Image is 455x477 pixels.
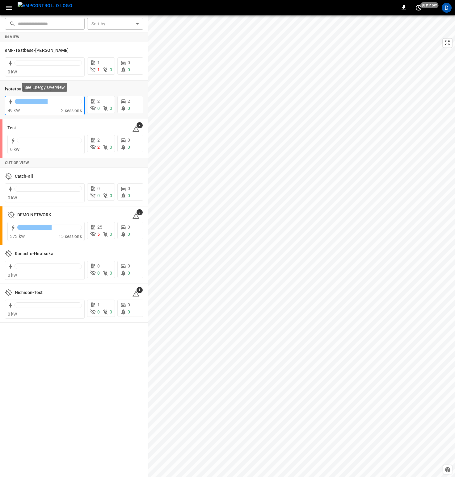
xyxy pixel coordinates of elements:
[110,271,112,276] span: 0
[5,86,45,93] h6: Iyotetsu-Muromachi
[5,47,69,54] h6: eMF-Testbase-Musashimurayama
[15,251,53,257] h6: Kanachu-Hiratsuka
[5,35,20,39] strong: In View
[128,225,130,230] span: 0
[97,106,100,111] span: 0
[97,145,100,150] span: 2
[5,161,29,165] strong: Out of View
[7,125,16,131] h6: Test
[18,2,72,10] img: ampcontrol.io logo
[97,309,100,314] span: 0
[128,271,130,276] span: 0
[128,67,130,72] span: 0
[128,302,130,307] span: 0
[97,193,100,198] span: 0
[128,106,130,111] span: 0
[97,271,100,276] span: 0
[8,69,17,74] span: 0 kW
[128,145,130,150] span: 0
[97,186,100,191] span: 0
[97,263,100,268] span: 0
[17,212,51,218] h6: DEMO NETWORK
[110,193,112,198] span: 0
[128,193,130,198] span: 0
[128,309,130,314] span: 0
[97,67,100,72] span: 1
[137,287,143,293] span: 1
[8,312,17,317] span: 0 kW
[110,145,112,150] span: 0
[24,84,65,90] p: See Energy Overview
[110,232,112,237] span: 0
[97,138,100,143] span: 2
[128,60,130,65] span: 0
[128,186,130,191] span: 0
[128,138,130,143] span: 0
[137,122,143,128] span: 7
[8,195,17,200] span: 0 kW
[15,289,43,296] h6: Nichicon-Test
[442,3,452,13] div: profile-icon
[110,106,112,111] span: 0
[148,15,455,477] canvas: Map
[97,99,100,104] span: 2
[8,273,17,278] span: 0 kW
[128,232,130,237] span: 0
[97,225,102,230] span: 25
[15,173,33,180] h6: Catch-all
[128,263,130,268] span: 0
[97,232,100,237] span: 5
[10,234,25,239] span: 373 kW
[10,147,20,152] span: 0 kW
[59,234,82,239] span: 15 sessions
[97,302,100,307] span: 1
[110,67,112,72] span: 0
[110,309,112,314] span: 0
[420,2,439,8] span: just now
[414,3,423,13] button: set refresh interval
[137,209,143,215] span: 3
[61,108,82,113] span: 2 sessions
[8,108,20,113] span: 49 kW
[97,60,100,65] span: 1
[128,99,130,104] span: 2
